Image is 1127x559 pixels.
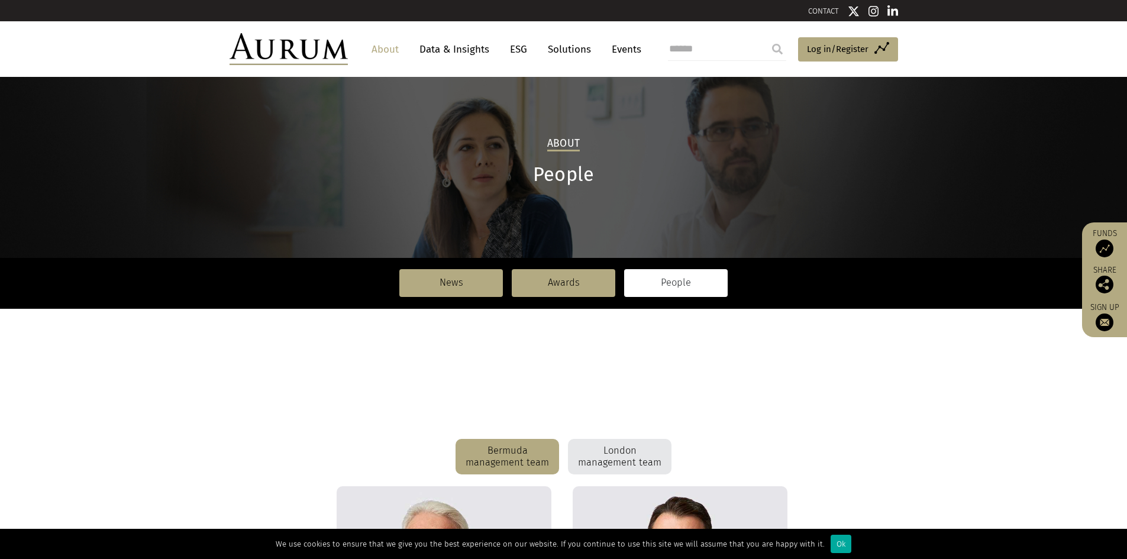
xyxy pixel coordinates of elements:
a: News [399,269,503,296]
div: Share [1088,266,1121,293]
div: London management team [568,439,671,474]
a: Log in/Register [798,37,898,62]
a: ESG [504,38,533,60]
span: Log in/Register [807,42,868,56]
img: Aurum [230,33,348,65]
img: Twitter icon [848,5,860,17]
a: People [624,269,728,296]
img: Linkedin icon [887,5,898,17]
div: Bermuda management team [456,439,559,474]
input: Submit [766,37,789,61]
div: Ok [831,535,851,553]
a: CONTACT [808,7,839,15]
img: Instagram icon [868,5,879,17]
h2: About [547,137,580,151]
a: Funds [1088,228,1121,257]
h1: People [230,163,898,186]
a: Solutions [542,38,597,60]
a: About [366,38,405,60]
img: Share this post [1096,276,1113,293]
a: Awards [512,269,615,296]
a: Events [606,38,641,60]
img: Access Funds [1096,240,1113,257]
a: Sign up [1088,302,1121,331]
a: Data & Insights [414,38,495,60]
img: Sign up to our newsletter [1096,314,1113,331]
